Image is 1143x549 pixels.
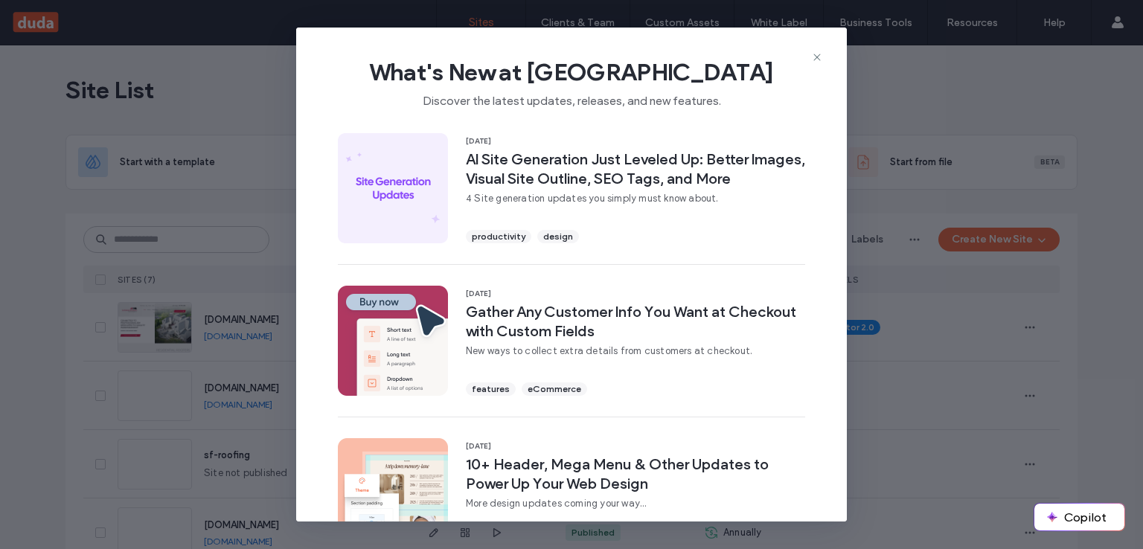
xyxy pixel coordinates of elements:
[466,344,805,359] span: New ways to collect extra details from customers at checkout.
[466,191,805,206] span: 4 Site generation updates you simply must know about.
[472,382,510,396] span: features
[1034,504,1124,530] button: Copilot
[528,382,581,396] span: eCommerce
[320,57,823,87] span: What's New at [GEOGRAPHIC_DATA]
[466,150,805,188] span: AI Site Generation Just Leveled Up: Better Images, Visual Site Outline, SEO Tags, and More
[543,230,573,243] span: design
[320,87,823,109] span: Discover the latest updates, releases, and new features.
[466,496,805,511] span: More design updates coming your way...
[466,289,805,299] span: [DATE]
[466,136,805,147] span: [DATE]
[472,230,525,243] span: productivity
[466,441,805,452] span: [DATE]
[466,455,805,493] span: 10+ Header, Mega Menu & Other Updates to Power Up Your Web Design
[466,302,805,341] span: Gather Any Customer Info You Want at Checkout with Custom Fields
